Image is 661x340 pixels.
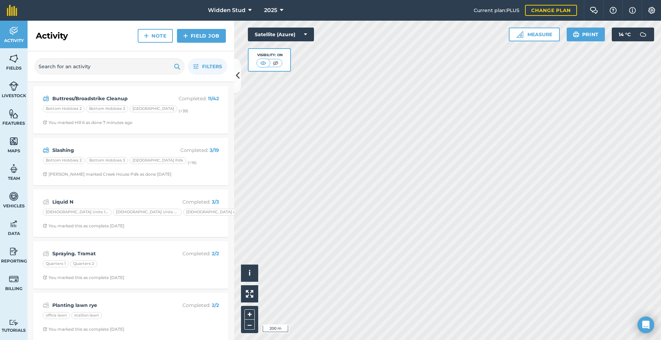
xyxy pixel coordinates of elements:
a: Liquid NCompleted: 3/3[DEMOGRAPHIC_DATA] Units 1-4[DEMOGRAPHIC_DATA] Units 5-8[DEMOGRAPHIC_DATA] ... [37,194,224,233]
img: svg+xml;base64,PD94bWwgdmVyc2lvbj0iMS4wIiBlbmNvZGluZz0idXRmLTgiPz4KPCEtLSBHZW5lcmF0b3I6IEFkb2JlIE... [43,94,49,103]
button: Filters [188,58,227,75]
div: [DEMOGRAPHIC_DATA] Units 5-8 [113,209,182,216]
a: SlashingCompleted: 3/19Bottom Hobbies 2Bottom Hobbies 3[GEOGRAPHIC_DATA] Pdk(+16)Clock with arrow... [37,142,224,181]
img: svg+xml;base64,PHN2ZyB4bWxucz0iaHR0cDovL3d3dy53My5vcmcvMjAwMC9zdmciIHdpZHRoPSI1MCIgaGVpZ2h0PSI0MC... [259,60,267,66]
div: You marked this as complete [DATE] [43,275,124,280]
img: svg+xml;base64,PD94bWwgdmVyc2lvbj0iMS4wIiBlbmNvZGluZz0idXRmLTgiPz4KPCEtLSBHZW5lcmF0b3I6IEFkb2JlIE... [9,81,19,91]
img: svg+xml;base64,PHN2ZyB4bWxucz0iaHR0cDovL3d3dy53My5vcmcvMjAwMC9zdmciIHdpZHRoPSIxOSIgaGVpZ2h0PSIyNC... [573,30,579,39]
button: + [244,309,255,320]
img: Clock with arrow pointing clockwise [43,120,47,125]
div: stallion lawn [71,312,102,319]
div: Bottom Hobbies 2 [43,105,85,112]
img: svg+xml;base64,PHN2ZyB4bWxucz0iaHR0cDovL3d3dy53My5vcmcvMjAwMC9zdmciIHdpZHRoPSIxNyIgaGVpZ2h0PSIxNy... [629,6,636,14]
a: Change plan [525,5,577,16]
img: Four arrows, one pointing top left, one top right, one bottom right and the last bottom left [246,290,253,298]
img: svg+xml;base64,PD94bWwgdmVyc2lvbj0iMS4wIiBlbmNvZGluZz0idXRmLTgiPz4KPCEtLSBHZW5lcmF0b3I6IEFkb2JlIE... [636,28,650,41]
small: (+ 16 ) [188,160,197,165]
div: [PERSON_NAME] marked Creek House Pdk as done [DATE] [43,172,171,177]
div: Bottom Hobbies 2 [43,157,85,164]
strong: Buttress/Broadstrike Cleanup [52,95,161,102]
div: Open Intercom Messenger [638,317,654,333]
div: [DEMOGRAPHIC_DATA] Units 1-4 [43,209,112,216]
div: You marked this as complete [DATE] [43,223,124,229]
div: You marked this as complete [DATE] [43,327,124,332]
img: svg+xml;base64,PHN2ZyB4bWxucz0iaHR0cDovL3d3dy53My5vcmcvMjAwMC9zdmciIHdpZHRoPSIxNCIgaGVpZ2h0PSIyNC... [183,32,188,40]
img: svg+xml;base64,PHN2ZyB4bWxucz0iaHR0cDovL3d3dy53My5vcmcvMjAwMC9zdmciIHdpZHRoPSI1MCIgaGVpZ2h0PSI0MC... [271,60,280,66]
button: – [244,320,255,330]
a: Buttress/Broadstrike CleanupCompleted: 11/42Bottom Hobbies 2Bottom Hobbies 3[GEOGRAPHIC_DATA](+39... [37,90,224,130]
h2: Activity [36,30,68,41]
span: 14 ° C [619,28,631,41]
img: svg+xml;base64,PD94bWwgdmVyc2lvbj0iMS4wIiBlbmNvZGluZz0idXRmLTgiPz4KPCEtLSBHZW5lcmF0b3I6IEFkb2JlIE... [9,246,19,257]
span: Widden Stud [208,6,245,14]
img: Ruler icon [516,31,523,38]
img: svg+xml;base64,PHN2ZyB4bWxucz0iaHR0cDovL3d3dy53My5vcmcvMjAwMC9zdmciIHdpZHRoPSIxNCIgaGVpZ2h0PSIyNC... [144,32,149,40]
span: i [249,269,251,277]
a: Note [138,29,173,43]
button: Print [567,28,605,41]
img: svg+xml;base64,PD94bWwgdmVyc2lvbj0iMS4wIiBlbmNvZGluZz0idXRmLTgiPz4KPCEtLSBHZW5lcmF0b3I6IEFkb2JlIE... [43,249,49,258]
p: Completed : [164,250,219,257]
p: Completed : [164,301,219,309]
div: [GEOGRAPHIC_DATA] [129,105,177,112]
img: svg+xml;base64,PD94bWwgdmVyc2lvbj0iMS4wIiBlbmNvZGluZz0idXRmLTgiPz4KPCEtLSBHZW5lcmF0b3I6IEFkb2JlIE... [43,198,49,206]
div: Quarters 1 [43,260,69,267]
img: svg+xml;base64,PD94bWwgdmVyc2lvbj0iMS4wIiBlbmNvZGluZz0idXRmLTgiPz4KPCEtLSBHZW5lcmF0b3I6IEFkb2JlIE... [43,146,49,154]
img: svg+xml;base64,PD94bWwgdmVyc2lvbj0iMS4wIiBlbmNvZGluZz0idXRmLTgiPz4KPCEtLSBHZW5lcmF0b3I6IEFkb2JlIE... [9,274,19,284]
img: svg+xml;base64,PHN2ZyB4bWxucz0iaHR0cDovL3d3dy53My5vcmcvMjAwMC9zdmciIHdpZHRoPSI1NiIgaGVpZ2h0PSI2MC... [9,53,19,64]
img: fieldmargin Logo [7,5,17,16]
small: (+ 39 ) [179,109,188,113]
div: office lawn [43,312,70,319]
img: Clock with arrow pointing clockwise [43,327,47,331]
p: Completed : [164,95,219,102]
img: A question mark icon [609,7,617,14]
strong: 3 / 3 [212,199,219,205]
p: Completed : [164,146,219,154]
span: 2025 [264,6,277,14]
strong: 2 / 2 [212,302,219,308]
button: Measure [509,28,560,41]
img: svg+xml;base64,PHN2ZyB4bWxucz0iaHR0cDovL3d3dy53My5vcmcvMjAwMC9zdmciIHdpZHRoPSI1NiIgaGVpZ2h0PSI2MC... [9,109,19,119]
strong: 11 / 42 [208,95,219,102]
img: svg+xml;base64,PD94bWwgdmVyc2lvbj0iMS4wIiBlbmNvZGluZz0idXRmLTgiPz4KPCEtLSBHZW5lcmF0b3I6IEFkb2JlIE... [43,301,49,309]
strong: 2 / 2 [212,250,219,257]
div: You marked Hill 6 as done 7 minutes ago [43,120,133,125]
a: Planting lawn ryeCompleted: 2/2office lawnstallion lawnClock with arrow pointing clockwiseYou mar... [37,297,224,336]
a: Field Job [177,29,226,43]
div: Visibility: On [256,52,283,58]
div: Quarters 2 [70,260,97,267]
strong: Slashing [52,146,161,154]
strong: Planting lawn rye [52,301,161,309]
button: Satellite (Azure) [248,28,314,41]
img: svg+xml;base64,PD94bWwgdmVyc2lvbj0iMS4wIiBlbmNvZGluZz0idXRmLTgiPz4KPCEtLSBHZW5lcmF0b3I6IEFkb2JlIE... [9,219,19,229]
img: svg+xml;base64,PD94bWwgdmVyc2lvbj0iMS4wIiBlbmNvZGluZz0idXRmLTgiPz4KPCEtLSBHZW5lcmF0b3I6IEFkb2JlIE... [9,164,19,174]
div: [DEMOGRAPHIC_DATA] units 9-16 [183,209,252,216]
span: Filters [202,63,222,70]
img: svg+xml;base64,PD94bWwgdmVyc2lvbj0iMS4wIiBlbmNvZGluZz0idXRmLTgiPz4KPCEtLSBHZW5lcmF0b3I6IEFkb2JlIE... [9,191,19,202]
p: Completed : [164,198,219,206]
div: Bottom Hobbies 3 [86,157,128,164]
img: svg+xml;base64,PHN2ZyB4bWxucz0iaHR0cDovL3d3dy53My5vcmcvMjAwMC9zdmciIHdpZHRoPSIxOSIgaGVpZ2h0PSIyNC... [174,62,180,71]
strong: 3 / 19 [210,147,219,153]
input: Search for an activity [34,58,185,75]
img: A cog icon [648,7,656,14]
img: Two speech bubbles overlapping with the left bubble in the forefront [590,7,598,14]
a: Spraying. TramatCompleted: 2/2Quarters 1Quarters 2Clock with arrow pointing clockwiseYou marked t... [37,245,224,285]
img: Clock with arrow pointing clockwise [43,172,47,176]
button: 14 °C [612,28,654,41]
img: Clock with arrow pointing clockwise [43,275,47,280]
span: Current plan : PLUS [474,7,520,14]
img: Clock with arrow pointing clockwise [43,224,47,228]
img: svg+xml;base64,PHN2ZyB4bWxucz0iaHR0cDovL3d3dy53My5vcmcvMjAwMC9zdmciIHdpZHRoPSI1NiIgaGVpZ2h0PSI2MC... [9,136,19,146]
strong: Liquid N [52,198,161,206]
div: Bottom Hobbies 3 [86,105,128,112]
img: svg+xml;base64,PD94bWwgdmVyc2lvbj0iMS4wIiBlbmNvZGluZz0idXRmLTgiPz4KPCEtLSBHZW5lcmF0b3I6IEFkb2JlIE... [9,26,19,36]
strong: Spraying. Tramat [52,250,161,257]
img: svg+xml;base64,PD94bWwgdmVyc2lvbj0iMS4wIiBlbmNvZGluZz0idXRmLTgiPz4KPCEtLSBHZW5lcmF0b3I6IEFkb2JlIE... [9,319,19,326]
div: [GEOGRAPHIC_DATA] Pdk [129,157,186,164]
button: i [241,265,258,282]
